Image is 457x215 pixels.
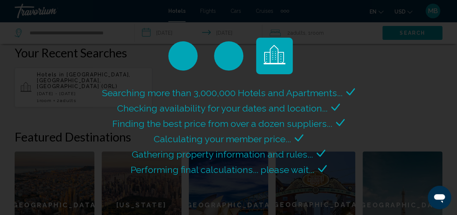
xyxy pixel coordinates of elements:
[131,164,314,175] span: Performing final calculations... please wait...
[112,118,332,129] span: Finding the best price from over a dozen suppliers...
[117,103,327,114] span: Checking availability for your dates and location...
[154,133,291,144] span: Calculating your member price...
[132,149,313,160] span: Gathering property information and rules...
[428,186,451,209] iframe: Button to launch messaging window
[102,87,342,98] span: Searching more than 3,000,000 Hotels and Apartments...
